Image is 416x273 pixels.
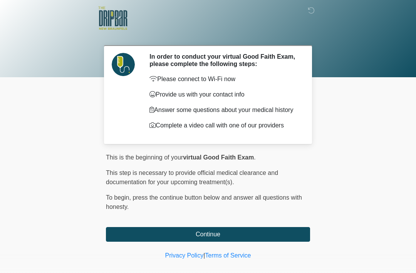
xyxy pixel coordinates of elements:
span: This step is necessary to provide official medical clearance and documentation for your upcoming ... [106,170,278,185]
h2: In order to conduct your virtual Good Faith Exam, please complete the following steps: [149,53,299,68]
p: Answer some questions about your medical history [149,105,299,115]
span: To begin, [106,194,133,201]
a: Terms of Service [205,252,251,259]
p: Please connect to Wi-Fi now [149,75,299,84]
span: press the continue button below and answer all questions with honesty. [106,194,302,210]
strong: virtual Good Faith Exam [183,154,254,161]
span: . [254,154,255,161]
a: Privacy Policy [165,252,204,259]
span: This is the beginning of your [106,154,183,161]
button: Continue [106,227,310,242]
a: | [203,252,205,259]
img: The DRIPBaR - New Braunfels Logo [98,6,127,31]
img: Agent Avatar [112,53,135,76]
p: Provide us with your contact info [149,90,299,99]
p: Complete a video call with one of our providers [149,121,299,130]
